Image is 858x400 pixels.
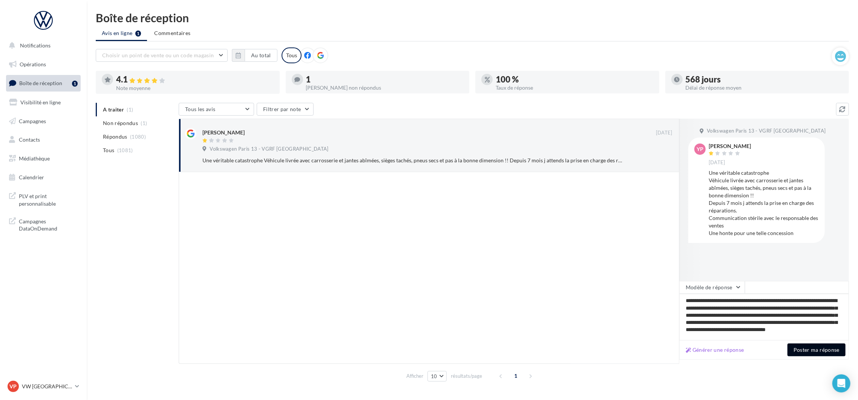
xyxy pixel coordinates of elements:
span: PLV et print personnalisable [19,191,78,207]
div: Open Intercom Messenger [832,374,850,392]
button: Notifications [5,38,79,53]
div: 1 [72,81,78,87]
span: Volkswagen Paris 13 - VGRF [GEOGRAPHIC_DATA] [707,128,826,134]
span: Boîte de réception [19,80,62,86]
span: [DATE] [656,130,673,136]
div: Une véritable catastrophe Véhicule livrée avec carrosserie et jantes abîmées, sièges tachés, pneu... [709,169,819,237]
span: 1 [510,370,522,382]
a: Calendrier [5,169,82,185]
button: 10 [427,371,447,382]
div: 4.1 [116,75,274,84]
span: [DATE] [709,159,725,166]
span: résultats/page [451,373,482,380]
div: Taux de réponse [496,85,653,90]
a: VP VW [GEOGRAPHIC_DATA] 13 [6,379,81,394]
span: (1080) [130,134,146,140]
span: (1081) [117,147,133,153]
div: Une véritable catastrophe Véhicule livrée avec carrosserie et jantes abîmées, sièges tachés, pneu... [202,157,624,164]
div: Délai de réponse moyen [686,85,843,90]
span: Tous [103,147,114,154]
a: PLV et print personnalisable [5,188,82,210]
span: yp [697,145,703,153]
span: Commentaires [154,29,190,37]
span: (1) [141,120,147,126]
button: Au total [232,49,277,62]
span: Opérations [20,61,46,67]
a: Opérations [5,56,82,72]
span: VP [10,383,17,390]
button: Filtrer par note [257,103,314,116]
span: Notifications [20,42,51,49]
div: 100 % [496,75,653,84]
button: Au total [245,49,277,62]
span: Contacts [19,136,40,143]
div: [PERSON_NAME] [202,129,245,136]
span: Visibilité en ligne [20,99,61,105]
span: Campagnes [19,118,46,124]
button: Générer une réponse [683,345,747,354]
span: Campagnes DataOnDemand [19,216,78,232]
div: Note moyenne [116,85,274,91]
div: Boîte de réception [96,12,849,23]
div: [PERSON_NAME] [709,144,751,149]
span: Médiathèque [19,155,50,162]
button: Choisir un point de vente ou un code magasin [96,49,228,62]
a: Contacts [5,132,82,148]
span: Non répondus [103,119,138,127]
div: Tous [282,47,302,63]
span: Répondus [103,133,127,140]
div: 1 [306,75,464,84]
a: Médiathèque [5,151,82,166]
span: Afficher [406,373,423,380]
a: Campagnes DataOnDemand [5,213,82,235]
span: Tous les avis [185,106,216,112]
div: [PERSON_NAME] non répondus [306,85,464,90]
a: Visibilité en ligne [5,95,82,110]
span: Choisir un point de vente ou un code magasin [102,52,214,58]
button: Tous les avis [179,103,254,116]
button: Poster ma réponse [788,344,846,356]
span: Calendrier [19,174,44,180]
button: Modèle de réponse [679,281,745,294]
div: 568 jours [686,75,843,84]
p: VW [GEOGRAPHIC_DATA] 13 [22,383,72,390]
span: Volkswagen Paris 13 - VGRF [GEOGRAPHIC_DATA] [210,146,328,153]
span: 10 [431,373,437,379]
a: Boîte de réception1 [5,75,82,91]
a: Campagnes [5,113,82,129]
